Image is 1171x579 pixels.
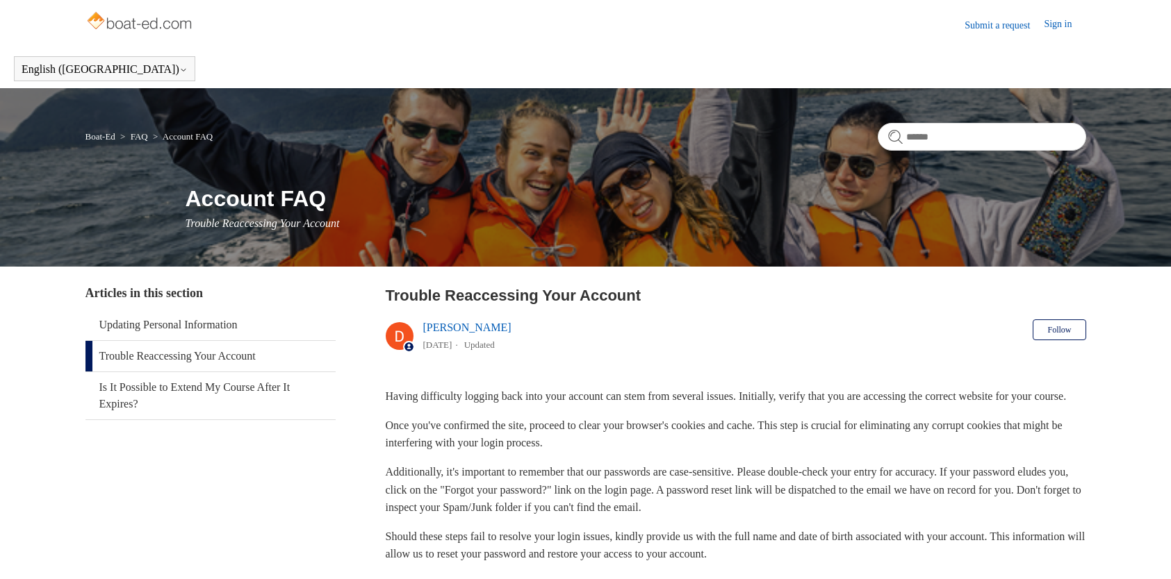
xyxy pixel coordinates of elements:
li: Boat-Ed [85,131,118,142]
p: Once you've confirmed the site, proceed to clear your browser's cookies and cache. This step is c... [386,417,1086,452]
h2: Trouble Reaccessing Your Account [386,284,1086,307]
h1: Account FAQ [186,182,1086,215]
li: Updated [464,339,495,350]
button: Follow Article [1033,319,1086,340]
time: 03/01/2024, 12:55 [423,339,452,350]
input: Search [878,123,1086,151]
a: FAQ [131,131,148,142]
span: Trouble Reaccessing Your Account [186,217,340,229]
a: Updating Personal Information [85,310,336,340]
p: Having difficulty logging back into your account can stem from several issues. Initially, verify ... [386,387,1086,405]
div: Live chat [1124,532,1161,569]
a: Is It Possible to Extend My Course After It Expires? [85,372,336,419]
a: Account FAQ [163,131,213,142]
span: Articles in this section [85,286,203,300]
button: English ([GEOGRAPHIC_DATA]) [22,63,188,76]
a: [PERSON_NAME] [423,321,511,333]
a: Submit a request [965,18,1044,33]
li: FAQ [117,131,150,142]
li: Account FAQ [150,131,213,142]
a: Sign in [1044,17,1086,33]
a: Trouble Reaccessing Your Account [85,341,336,371]
img: Boat-Ed Help Center home page [85,8,196,36]
a: Boat-Ed [85,131,115,142]
p: Should these steps fail to resolve your login issues, kindly provide us with the full name and da... [386,528,1086,563]
p: Additionally, it's important to remember that our passwords are case-sensitive. Please double-che... [386,463,1086,517]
